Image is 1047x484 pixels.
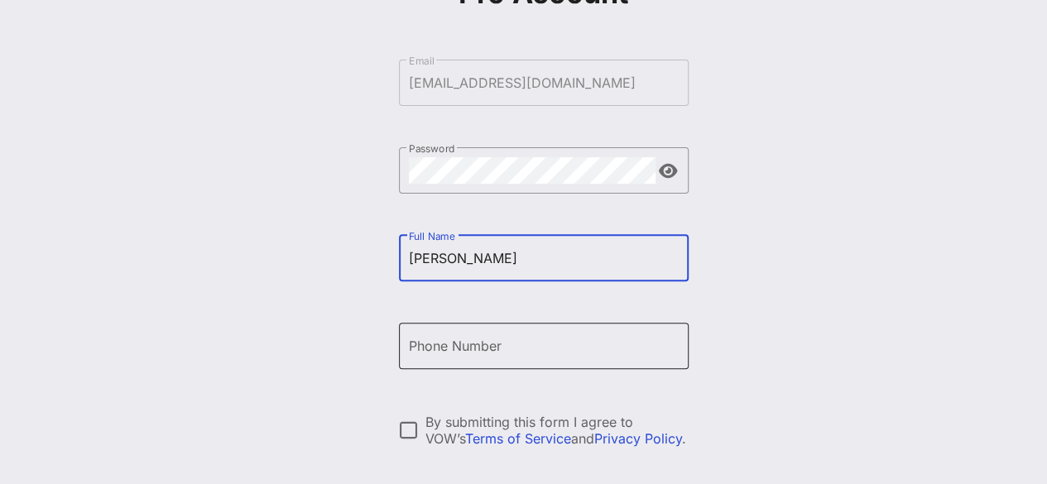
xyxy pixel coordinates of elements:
[409,245,679,271] input: Full Name
[465,430,571,447] a: Terms of Service
[594,430,682,447] a: Privacy Policy
[659,163,678,180] button: append icon
[409,55,435,67] label: Email
[425,414,689,447] div: By submitting this form I agree to VOW’s and .
[409,142,455,155] label: Password
[409,230,455,242] label: Full Name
